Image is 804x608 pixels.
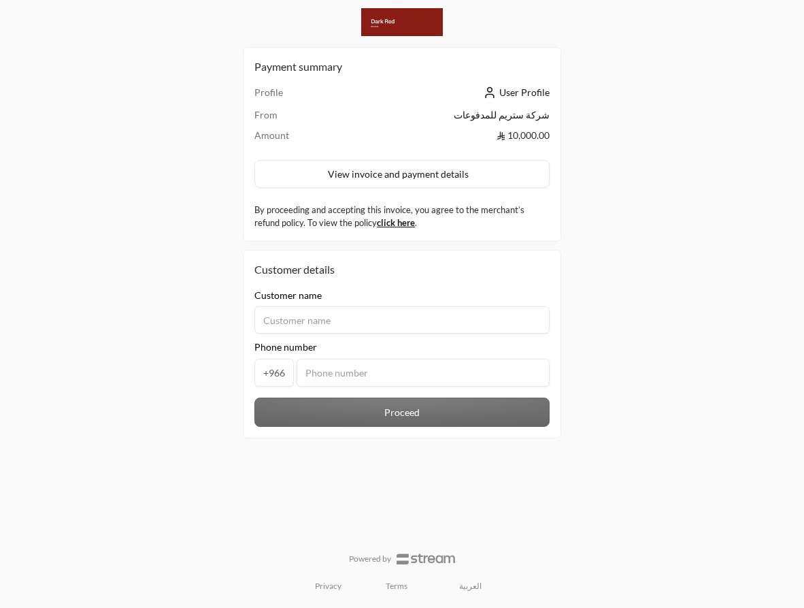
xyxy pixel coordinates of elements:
div: Customer details [254,261,550,278]
td: شركة ستريم للمدفوعات [333,108,550,129]
span: User Profile [499,86,550,98]
input: Customer name [254,306,550,334]
button: View invoice and payment details [254,160,550,189]
img: Company Logo [361,8,443,36]
td: From [254,108,333,129]
h2: Payment summary [254,59,550,75]
a: Terms [386,581,407,592]
span: Phone number [254,340,317,354]
span: +966 [254,359,294,387]
span: Customer name [254,289,322,302]
a: User Profile [480,86,550,98]
td: Profile [254,86,333,108]
td: 10,000.00 [333,129,550,149]
p: Powered by [349,554,391,564]
a: click here [377,217,415,228]
label: By proceeding and accepting this invoice, you agree to the merchant’s refund policy. To view the ... [254,204,550,230]
a: العربية [452,575,489,597]
td: Amount [254,129,333,149]
a: Privacy [315,581,341,592]
input: Phone number [297,359,550,387]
